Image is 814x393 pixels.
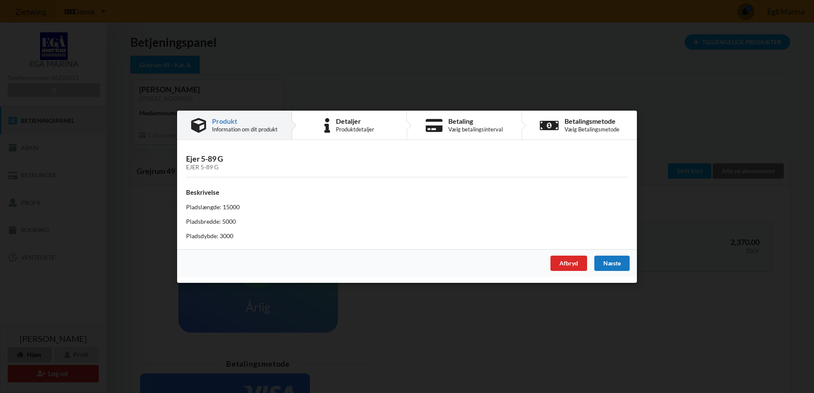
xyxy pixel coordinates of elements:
div: Næste [594,255,630,271]
p: Pladslængde: 15000 [186,202,628,211]
div: Information om dit produkt [212,126,278,133]
div: Afbryd [550,255,587,271]
p: Pladsbredde: 5000 [186,217,628,225]
div: Betaling [448,118,503,125]
div: Detaljer [336,118,374,125]
div: Produktdetaljer [336,126,374,133]
div: Vælg Betalingsmetode [565,126,619,133]
h4: Beskrivelse [186,188,628,196]
p: Pladsdybde: 3000 [186,231,628,240]
div: Betalingsmetode [565,118,619,125]
h3: Ejer 5-89 G [186,154,628,171]
div: Vælg betalingsinterval [448,126,503,133]
div: Ejer 5-89 G [186,163,628,171]
div: Produkt [212,118,278,125]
